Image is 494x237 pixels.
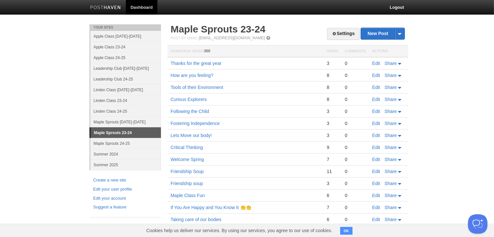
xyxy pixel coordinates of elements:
[372,97,380,102] a: Edit
[372,205,380,210] a: Edit
[90,149,161,159] a: Summer 2024
[91,128,161,138] a: Maple Sprouts 23-24
[327,72,338,78] div: 8
[90,84,161,95] a: Linden Class [DATE]-[DATE]
[171,24,266,34] a: Maple Sprouts 23-24
[372,181,380,186] a: Edit
[327,84,338,90] div: 8
[385,205,397,210] span: Share
[93,204,157,211] a: Suggest a feature
[385,109,397,114] span: Share
[345,156,366,162] div: 0
[327,96,338,102] div: 8
[345,60,366,66] div: 0
[90,42,161,52] a: Apple Class 23-24
[327,205,338,210] div: 7
[345,181,366,186] div: 0
[199,36,265,40] a: [EMAIL_ADDRESS][DOMAIN_NAME]
[385,193,397,198] span: Share
[385,97,397,102] span: Share
[372,121,380,126] a: Edit
[90,74,161,84] a: Leadership Club 24-25
[345,132,366,138] div: 0
[327,60,338,66] div: 3
[372,61,380,66] a: Edit
[345,193,366,198] div: 0
[171,97,207,102] a: Curious Explorers
[327,217,338,222] div: 6
[90,106,161,117] a: Linden Class 24-25
[171,193,205,198] a: Maple Class Fun
[324,45,341,57] th: Views
[171,61,221,66] a: Thanks for the great year
[89,24,161,31] li: Your Sites
[171,133,212,138] a: Lets Move our body!
[385,181,397,186] span: Share
[385,217,397,222] span: Share
[171,85,223,90] a: Tools of their Environment
[468,214,487,234] iframe: Help Scout Beacon - Open
[93,177,157,184] a: Create a new site
[385,85,397,90] span: Share
[327,120,338,126] div: 3
[385,121,397,126] span: Share
[327,144,338,150] div: 9
[140,224,339,237] span: Cookies help us deliver our services. By using our services, you agree to our use of cookies.
[171,205,251,210] a: If You Are Happy and You Know It 👏👏
[171,145,203,150] a: Critical Thinking
[171,121,220,126] a: Fostering Independence
[345,144,366,150] div: 0
[171,73,214,78] a: How are you feeling?
[361,28,404,39] a: New Post
[171,109,209,114] a: Following the Child
[90,95,161,106] a: Linden Class 23-24
[385,133,397,138] span: Share
[385,145,397,150] span: Share
[93,195,157,202] a: Edit your account
[327,108,338,114] div: 3
[345,108,366,114] div: 0
[171,157,204,162] a: Welcome Spring
[372,145,380,150] a: Edit
[345,217,366,222] div: 0
[327,193,338,198] div: 6
[372,133,380,138] a: Edit
[204,49,210,53] span: 366
[90,117,161,127] a: Maple Sprouts [DATE]-[DATE]
[372,169,380,174] a: Edit
[167,45,324,57] th: Homepage Views
[90,159,161,170] a: Summer 2025
[345,72,366,78] div: 0
[171,181,203,186] a: Friendship soup
[372,73,380,78] a: Edit
[90,52,161,63] a: Apple Class 24-25
[345,96,366,102] div: 0
[372,193,380,198] a: Edit
[90,138,161,149] a: Maple Sprouts 24-25
[327,28,359,40] a: Settings
[90,6,121,10] img: Posthaven-bar
[345,120,366,126] div: 0
[327,168,338,174] div: 11
[341,45,369,57] th: Comments
[385,73,397,78] span: Share
[345,205,366,210] div: 0
[90,63,161,74] a: Leadership Club [DATE]-[DATE]
[327,156,338,162] div: 7
[372,217,380,222] a: Edit
[372,85,380,90] a: Edit
[90,31,161,42] a: Apple Class [DATE]-[DATE]
[345,168,366,174] div: 0
[385,157,397,162] span: Share
[93,186,157,193] a: Edit your user profile
[385,169,397,174] span: Share
[171,169,204,174] a: Friendship Soup
[327,181,338,186] div: 3
[385,61,397,66] span: Share
[372,157,380,162] a: Edit
[171,36,198,40] span: Post by Email
[345,84,366,90] div: 0
[171,217,221,222] a: Taking care of our bodies
[369,45,408,57] th: Actions
[340,227,353,235] button: OK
